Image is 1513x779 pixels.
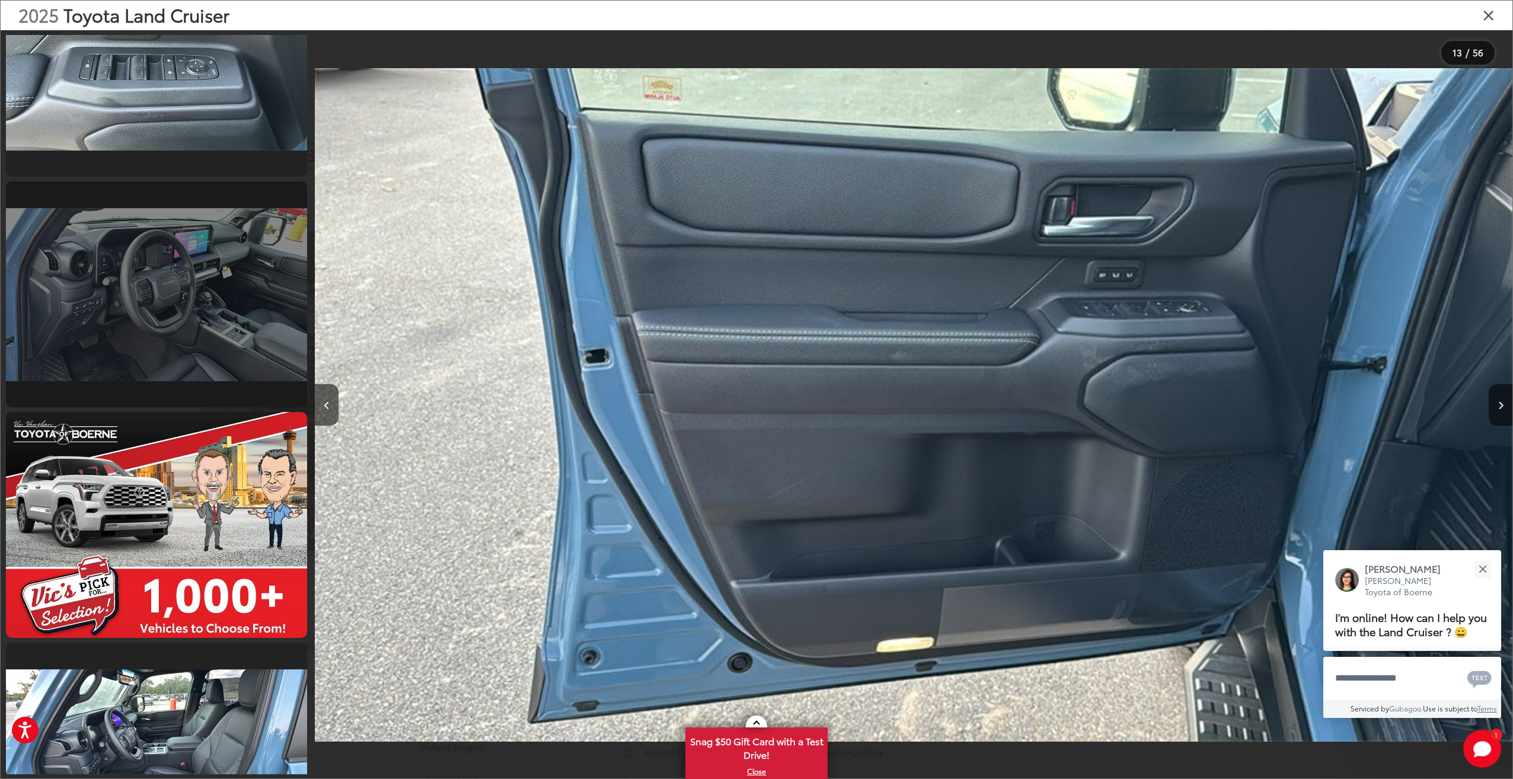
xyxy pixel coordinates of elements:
button: Close [1470,556,1495,582]
span: 2025 [18,2,59,27]
p: [PERSON_NAME] Toyota of Boerne [1365,575,1453,598]
a: Terms [1477,703,1497,713]
button: Previous image [315,384,339,426]
span: Use is subject to [1423,703,1477,713]
img: 2025 Toyota Land Cruiser Land Cruiser [3,410,310,640]
span: / [1464,49,1470,57]
a: Gubagoo. [1389,703,1423,713]
button: Chat with SMS [1464,665,1495,691]
svg: Start Chat [1463,730,1501,768]
i: Close gallery [1483,7,1495,23]
button: Next image [1489,384,1512,426]
span: 13 [1453,46,1462,59]
span: I'm online! How can I help you with the Land Cruiser ? 😀 [1335,609,1487,639]
img: 2025 Toyota Land Cruiser Land Cruiser [315,55,1512,756]
span: Serviced by [1351,703,1389,713]
div: Close[PERSON_NAME][PERSON_NAME] Toyota of BoerneI'm online! How can I help you with the Land Crui... [1323,550,1501,718]
div: 2025 Toyota Land Cruiser Land Cruiser 12 [315,55,1512,756]
span: Toyota Land Cruiser [63,2,229,27]
svg: Text [1467,669,1492,688]
p: [PERSON_NAME] [1365,562,1453,575]
span: 56 [1473,46,1483,59]
button: Toggle Chat Window [1463,730,1501,768]
span: 1 [1495,732,1498,737]
span: Snag $50 Gift Card with a Test Drive! [687,729,826,765]
textarea: Type your message [1323,657,1501,700]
